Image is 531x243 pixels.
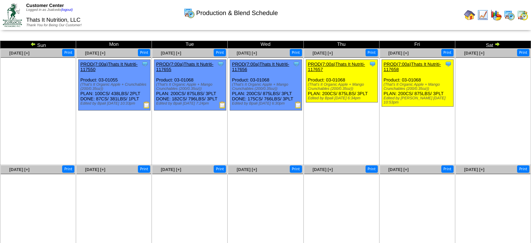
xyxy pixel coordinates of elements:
[161,51,181,56] a: [DATE] [+]
[366,165,378,173] button: Print
[156,83,226,91] div: (That's It Organic Apple + Mango Crunchables (200/0.35oz))
[80,101,150,106] div: Edited by Bpali [DATE] 10:33pm
[237,167,257,172] a: [DATE] [+]
[80,62,138,72] a: PROD(7:00a)Thats It Nutriti-117550
[494,41,500,47] img: arrowright.gif
[388,51,408,56] a: [DATE] [+]
[26,23,82,27] span: Thank You for Being Our Customer!
[230,60,302,110] div: Product: 03-01068 PLAN: 200CS / 875LBS / 3PLT DONE: 175CS / 766LBS / 3PLT
[455,41,531,49] td: Sat
[26,8,73,12] span: Logged in as Jsalcedo
[62,165,74,173] button: Print
[237,51,257,56] a: [DATE] [+]
[26,17,81,23] span: Thats It Nutrition, LLC
[76,41,152,49] td: Mon
[464,9,475,21] img: home.gif
[85,167,105,172] a: [DATE] [+]
[382,60,453,107] div: Product: 03-01068 PLAN: 200CS / 875LBS / 3PLT
[143,101,150,108] img: Production Report
[62,49,74,56] button: Print
[306,60,378,102] div: Product: 03-01068 PLAN: 200CS / 875LBS / 3PLT
[9,51,29,56] a: [DATE] [+]
[312,51,333,56] a: [DATE] [+]
[517,49,529,56] button: Print
[232,83,302,91] div: (That's It Organic Apple + Mango Crunchables (200/0.35oz))
[217,60,224,67] img: Tooltip
[161,167,181,172] a: [DATE] [+]
[232,101,302,106] div: Edited by Bpali [DATE] 6:30pm
[308,96,378,100] div: Edited by Bpali [DATE] 6:34pm
[138,165,150,173] button: Print
[152,41,228,49] td: Tue
[290,165,302,173] button: Print
[312,167,333,172] a: [DATE] [+]
[232,62,289,72] a: PROD(7:00a)Thats It Nutriti-117656
[517,9,528,21] img: calendarinout.gif
[228,41,303,49] td: Wed
[26,3,64,8] span: Customer Center
[517,165,529,173] button: Print
[184,7,195,19] img: calendarprod.gif
[196,9,278,17] span: Production & Blend Schedule
[219,101,226,108] img: Production Report
[156,101,226,106] div: Edited by Bpali [DATE] 7:24pm
[366,49,378,56] button: Print
[79,60,150,110] div: Product: 03-01055 PLAN: 100CS / 438LBS / 2PLT DONE: 87CS / 381LBS / 1PLT
[384,83,453,91] div: (That's It Organic Apple + Mango Crunchables (200/0.35oz))
[504,9,515,21] img: calendarprod.gif
[156,62,213,72] a: PROD(7:00a)Thats It Nutriti-117655
[303,41,379,49] td: Thu
[3,3,22,27] img: ZoRoCo_Logo(Green%26Foil)%20jpg.webp
[477,9,488,21] img: line_graph.gif
[295,101,302,108] img: Production Report
[384,96,453,105] div: Edited by [PERSON_NAME] [DATE] 10:53pm
[0,41,76,49] td: Sun
[384,62,441,72] a: PROD(7:00a)Thats It Nutriti-117658
[388,167,408,172] a: [DATE] [+]
[464,167,484,172] a: [DATE] [+]
[138,49,150,56] button: Print
[441,165,453,173] button: Print
[445,60,452,67] img: Tooltip
[441,49,453,56] button: Print
[214,165,226,173] button: Print
[141,60,148,67] img: Tooltip
[9,167,29,172] a: [DATE] [+]
[293,60,300,67] img: Tooltip
[308,83,378,91] div: (That's It Organic Apple + Mango Crunchables (200/0.35oz))
[290,49,302,56] button: Print
[30,41,36,47] img: arrowleft.gif
[308,62,365,72] a: PROD(7:00a)Thats It Nutriti-117657
[464,51,484,56] a: [DATE] [+]
[85,51,105,56] a: [DATE] [+]
[61,8,73,12] a: (logout)
[80,83,150,91] div: (That's It Organic Apple + Crunchables (200/0.35oz))
[214,49,226,56] button: Print
[154,60,226,110] div: Product: 03-01068 PLAN: 200CS / 875LBS / 3PLT DONE: 182CS / 796LBS / 3PLT
[379,41,455,49] td: Fri
[491,9,502,21] img: graph.gif
[369,60,376,67] img: Tooltip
